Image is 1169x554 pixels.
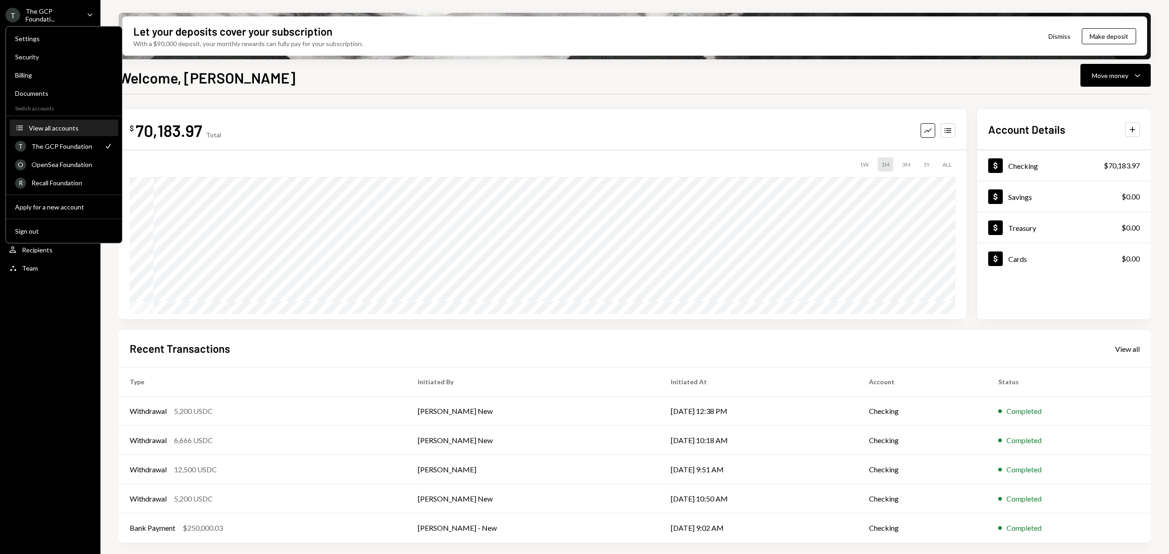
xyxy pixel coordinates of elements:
[15,159,26,170] div: O
[15,35,113,42] div: Settings
[977,212,1151,243] a: Treasury$0.00
[1115,344,1140,354] a: View all
[15,203,113,211] div: Apply for a new account
[174,435,213,446] div: 6,666 USDC
[130,523,175,533] div: Bank Payment
[130,435,167,446] div: Withdrawal
[1006,523,1042,533] div: Completed
[5,241,95,258] a: Recipients
[858,513,987,543] td: Checking
[10,223,118,240] button: Sign out
[10,156,118,172] a: OOpenSea Foundation
[1008,193,1032,201] div: Savings
[26,7,79,23] div: The GCP Foundati...
[130,341,230,356] h2: Recent Transactions
[407,484,660,513] td: [PERSON_NAME] New
[32,179,113,187] div: Recall Foundation
[1115,345,1140,354] div: View all
[130,124,134,133] div: $
[1092,71,1128,80] div: Move money
[10,67,118,83] a: Billing
[987,367,1151,397] th: Status
[15,227,113,235] div: Sign out
[174,406,213,417] div: 5,200 USDC
[10,174,118,191] a: RRecall Foundation
[1122,191,1140,202] div: $0.00
[858,455,987,484] td: Checking
[15,71,113,79] div: Billing
[939,157,955,172] div: ALL
[32,142,98,150] div: The GCP Foundation
[10,85,118,101] a: Documents
[6,103,122,112] div: Switch accounts
[206,131,221,139] div: Total
[136,120,202,141] div: 70,183.97
[407,513,660,543] td: [PERSON_NAME] - New
[130,493,167,504] div: Withdrawal
[988,122,1065,137] h2: Account Details
[977,243,1151,274] a: Cards$0.00
[858,426,987,455] td: Checking
[15,141,26,152] div: T
[1122,253,1140,264] div: $0.00
[5,260,95,276] a: Team
[1104,160,1140,171] div: $70,183.97
[22,246,53,254] div: Recipients
[660,484,858,513] td: [DATE] 10:50 AM
[407,426,660,455] td: [PERSON_NAME] New
[10,48,118,65] a: Security
[29,124,113,132] div: View all accounts
[660,367,858,397] th: Initiated At
[10,30,118,47] a: Settings
[133,39,363,48] div: With a $90,000 deposit, your monthly rewards can fully pay for your subscription.
[977,181,1151,212] a: Savings$0.00
[174,464,217,475] div: 12,500 USDC
[660,513,858,543] td: [DATE] 9:02 AM
[660,455,858,484] td: [DATE] 9:51 AM
[133,24,332,39] div: Let your deposits cover your subscription
[1082,28,1136,44] button: Make deposit
[174,493,213,504] div: 5,200 USDC
[15,53,113,61] div: Security
[15,178,26,188] div: R
[858,484,987,513] td: Checking
[899,157,914,172] div: 3M
[1037,26,1082,47] button: Dismiss
[119,68,295,87] h1: Welcome, [PERSON_NAME]
[32,161,113,168] div: OpenSea Foundation
[5,8,20,22] div: T
[1122,222,1140,233] div: $0.00
[858,397,987,426] td: Checking
[1008,255,1027,263] div: Cards
[660,426,858,455] td: [DATE] 10:18 AM
[660,397,858,426] td: [DATE] 12:38 PM
[22,264,38,272] div: Team
[1008,162,1038,170] div: Checking
[856,157,872,172] div: 1W
[130,406,167,417] div: Withdrawal
[878,157,893,172] div: 1M
[1080,64,1151,87] button: Move money
[407,455,660,484] td: [PERSON_NAME]
[858,367,987,397] th: Account
[1008,224,1036,232] div: Treasury
[920,157,933,172] div: 1Y
[10,199,118,215] button: Apply for a new account
[183,523,223,533] div: $250,000.03
[407,397,660,426] td: [PERSON_NAME] New
[977,150,1151,181] a: Checking$70,183.97
[1006,435,1042,446] div: Completed
[1006,493,1042,504] div: Completed
[130,464,167,475] div: Withdrawal
[15,89,113,97] div: Documents
[1006,406,1042,417] div: Completed
[407,367,660,397] th: Initiated By
[10,120,118,136] button: View all accounts
[119,367,407,397] th: Type
[1006,464,1042,475] div: Completed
